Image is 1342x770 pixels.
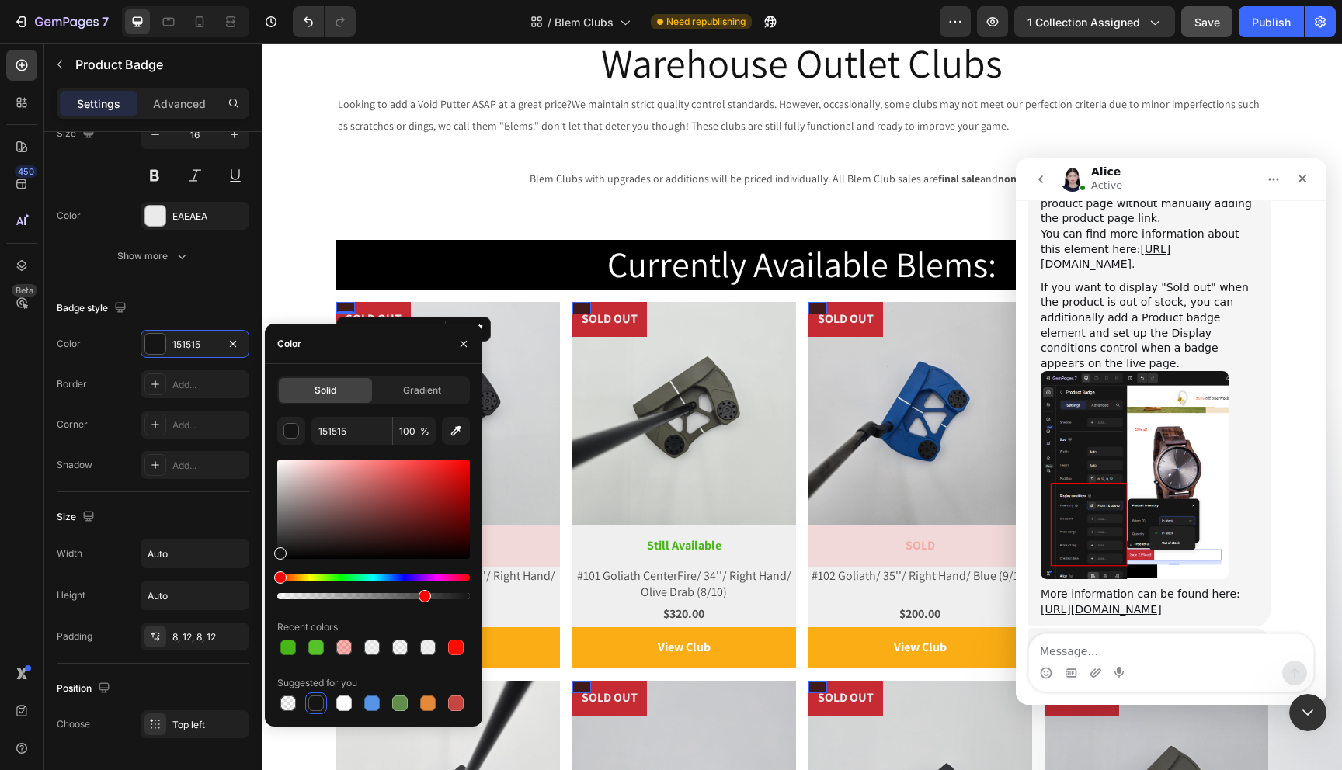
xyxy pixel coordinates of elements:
div: Still Available [385,491,460,514]
div: 151515 [172,338,217,352]
div: Beta [12,284,37,297]
iframe: Intercom live chat [1289,694,1326,731]
div: Position [57,678,113,699]
strong: final sale [676,128,718,142]
div: Color [57,209,81,223]
div: Recent colors [277,620,338,634]
button: View Club [547,584,770,625]
div: Add... [172,378,245,392]
button: Publish [1239,6,1304,37]
span: Solid [315,383,336,397]
div: View Club [868,593,921,616]
a: #100 Goliath CenterFire/ 34''/ Right Hand/ Black (8/10) [75,258,298,482]
div: Product Badge [94,279,165,293]
div: View Club [632,593,685,616]
div: Color [57,337,81,351]
a: #101 Goliath CenterFire/ 34''/ Right Hand/ Olive Drab (8/10) [311,258,534,482]
input: Auto [141,581,249,609]
div: More information can be found here: [25,428,242,459]
div: Top left [172,718,245,732]
pre: SOLD OUT [783,258,857,293]
div: The button will open the corresponding product page without manually adding the product page link. [25,23,242,68]
div: 8, 12, 8, 12 [172,630,245,644]
div: Hue [277,574,470,581]
div: 450 [15,165,37,178]
pre: SOLD OUT [311,258,385,293]
button: View Club [75,584,298,625]
div: Suggested for you [277,676,357,690]
p: 7 [102,12,109,31]
span: / [548,14,551,30]
button: View Club [311,584,534,625]
span: We maintain strict quality control standards. However, occasionally, some clubs may not meet our ... [76,54,998,90]
h2: #102 Goliath/ 35''/ Right Hand/ Blue (9/10) [547,523,770,543]
div: Corner [57,418,88,432]
button: View Club [783,584,1006,625]
a: #103 Goliath CenterFire/ 34.5''/ Right Hand/ Black (8/10) [783,258,1006,482]
span: Gradient [403,383,441,397]
span: Currently Available Blems: [346,197,735,244]
pre: SOLD OUT [783,637,857,672]
div: Border [57,377,87,391]
div: Publish [1252,14,1291,30]
a: #102 Goliath/ 35''/ Right Hand/ Blue (9/10) [547,258,770,482]
div: Still Available [857,491,932,514]
pre: SOLD OUT [311,637,385,672]
pre: SOLD OUT [75,258,149,293]
button: Show more [57,242,249,270]
div: Undo/Redo [293,6,356,37]
strong: non-refundable [736,128,811,142]
div: EAEAEA [172,210,245,224]
button: Start recording [99,508,111,521]
h2: #103 Goliath CenterFire/ 34.5''/ Right Hand/ Black (8/10) [783,523,1006,559]
p: Product Badge [75,55,243,74]
div: Shadow [57,458,92,472]
div: SOLD [172,491,201,514]
div: Alice says… [12,470,298,553]
div: Add... [172,418,245,432]
div: Size [57,507,98,528]
div: Choose [57,717,90,731]
button: Still Available [311,482,534,523]
pre: SOLD OUT [547,258,621,293]
span: Blem Clubs [555,14,614,30]
div: $350.00 [783,558,1006,584]
span: Need republishing [666,15,746,29]
div: $200.00 [547,558,770,584]
div: View Club [396,593,449,616]
span: . [811,128,813,142]
button: Emoji picker [24,508,37,521]
button: 7 [6,6,116,37]
iframe: Design area [262,43,1342,770]
pre: SOLD OUT [547,637,621,672]
p: Advanced [153,95,206,112]
div: Padding [57,630,92,643]
h2: #101 Goliath CenterFire/ 34''/ Right Hand/ Olive Drab (8/10) [311,523,534,559]
div: Badge style [57,298,130,319]
pre: SOLD OUT [75,637,149,672]
div: You can find more information about this element here: . [25,68,242,114]
div: Size [57,123,98,144]
p: Settings [77,95,120,112]
span: Looking to add a Void Putter ASAP at a great price? [76,54,310,68]
span: 1 collection assigned [1027,14,1140,30]
div: $320.00 [75,558,298,584]
button: Gif picker [49,508,61,521]
div: Color [277,337,301,351]
div: Please let me know if you have any concerns or requests. [12,470,255,519]
button: Upload attachment [74,508,86,521]
div: Add... [172,459,245,473]
div: If you want to display "Sold out" when the product is out of stock, you can additionally add a Pr... [25,122,242,213]
a: [URL][DOMAIN_NAME] [25,445,146,457]
div: Height [57,588,85,602]
button: SOLD [75,482,298,523]
span: Save [1194,16,1220,29]
span: and [718,128,736,142]
span: Blem Clubs with upgrades or additions will be priced individually. All Blem Club sales are [268,128,676,142]
textarea: Message… [13,476,297,502]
